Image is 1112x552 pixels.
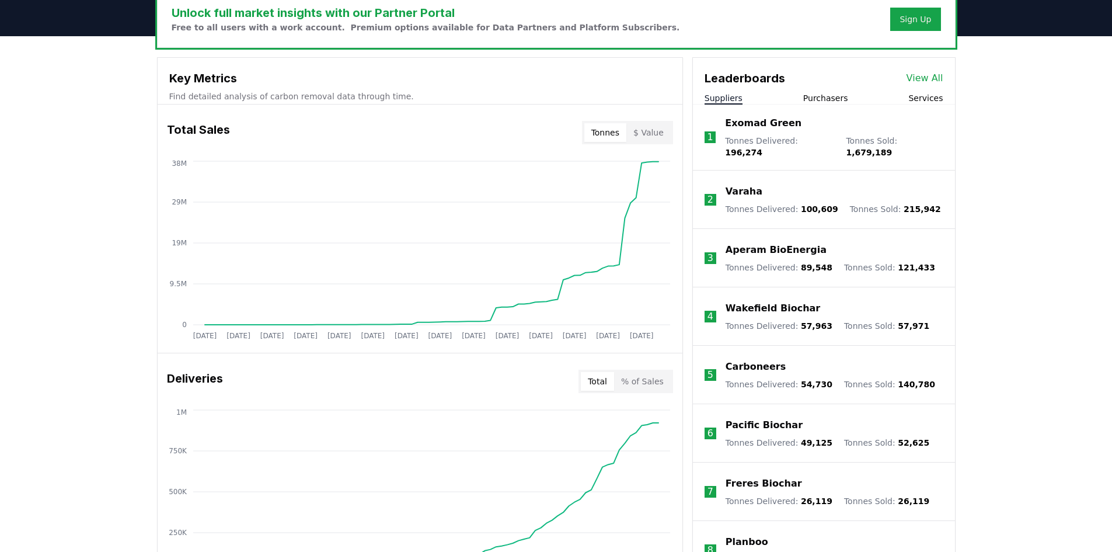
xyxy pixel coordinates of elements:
tspan: [DATE] [193,332,217,340]
p: 2 [707,193,713,207]
p: Tonnes Delivered : [726,203,838,215]
tspan: 19M [172,239,187,247]
tspan: [DATE] [529,332,553,340]
p: 5 [707,368,713,382]
tspan: 38M [172,159,187,168]
p: 1 [707,130,713,144]
p: 3 [707,251,713,265]
span: 215,942 [904,204,941,214]
h3: Leaderboards [705,70,785,87]
a: Carboneers [726,360,786,374]
span: 49,125 [801,438,832,447]
tspan: 500K [169,488,187,496]
p: 4 [707,310,713,324]
a: View All [907,71,943,85]
p: Tonnes Sold : [844,495,929,507]
tspan: [DATE] [495,332,519,340]
h3: Unlock full market insights with our Partner Portal [172,4,680,22]
a: Wakefield Biochar [726,301,820,315]
span: 54,730 [801,380,832,389]
span: 140,780 [898,380,935,389]
button: % of Sales [614,372,671,391]
a: Exomad Green [725,116,801,130]
tspan: [DATE] [226,332,250,340]
span: 52,625 [898,438,929,447]
p: Tonnes Sold : [844,379,935,390]
p: Tonnes Delivered : [726,495,832,507]
span: 100,609 [801,204,838,214]
p: Tonnes Sold : [846,135,943,158]
p: Tonnes Delivered : [726,320,832,332]
p: 7 [707,485,713,499]
tspan: 750K [169,447,187,455]
tspan: [DATE] [596,332,620,340]
a: Planboo [726,535,768,549]
p: Tonnes Delivered : [726,437,832,449]
span: 57,963 [801,321,832,331]
tspan: 29M [172,198,187,206]
tspan: [DATE] [260,332,284,340]
a: Varaha [726,185,762,199]
p: Find detailed analysis of carbon removal data through time. [169,91,671,102]
p: 6 [707,426,713,440]
span: 121,433 [898,263,935,272]
tspan: [DATE] [361,332,385,340]
a: Pacific Biochar [726,418,803,432]
p: Tonnes Delivered : [726,379,832,390]
tspan: [DATE] [327,332,351,340]
tspan: [DATE] [562,332,586,340]
a: Aperam BioEnergia [726,243,827,257]
button: Purchasers [803,92,848,104]
h3: Total Sales [167,121,230,144]
span: 196,274 [725,148,762,157]
tspan: [DATE] [294,332,318,340]
p: Tonnes Delivered : [725,135,834,158]
tspan: 250K [169,529,187,537]
tspan: 9.5M [169,280,186,288]
p: Free to all users with a work account. Premium options available for Data Partners and Platform S... [172,22,680,33]
p: Tonnes Sold : [844,437,929,449]
tspan: 0 [182,321,187,329]
p: Tonnes Sold : [844,320,929,332]
tspan: [DATE] [428,332,452,340]
span: 26,119 [801,497,832,506]
p: Tonnes Sold : [844,262,935,273]
span: 89,548 [801,263,832,272]
a: Sign Up [900,13,931,25]
tspan: [DATE] [395,332,419,340]
button: Total [581,372,614,391]
span: 26,119 [898,497,929,506]
p: Tonnes Delivered : [726,262,832,273]
tspan: [DATE] [462,332,486,340]
button: $ Value [626,123,671,142]
span: 1,679,189 [846,148,892,157]
h3: Key Metrics [169,70,671,87]
a: Freres Biochar [726,477,802,491]
p: Tonnes Sold : [850,203,941,215]
h3: Deliveries [167,370,223,393]
tspan: 1M [176,408,187,416]
button: Services [908,92,943,104]
tspan: [DATE] [629,332,653,340]
button: Tonnes [584,123,626,142]
button: Sign Up [890,8,940,31]
span: 57,971 [898,321,929,331]
button: Suppliers [705,92,743,104]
